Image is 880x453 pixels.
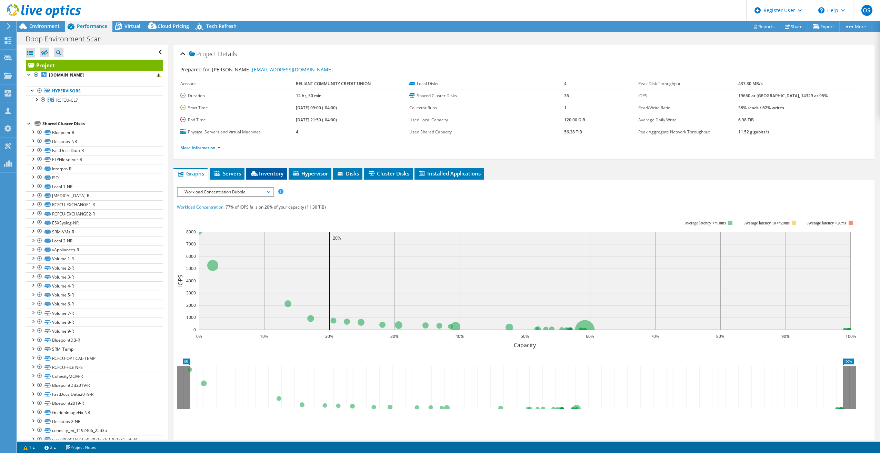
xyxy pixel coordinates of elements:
[180,117,296,123] label: End Time
[684,221,726,225] tspan: Average latency <=10ms
[158,23,189,29] span: Cloud Pricing
[218,50,237,58] span: Details
[26,146,163,155] a: FastDocs Data-R
[177,275,184,287] text: IOPS
[409,117,564,123] label: Used Local Capacity
[252,66,333,73] a: [EMAIL_ADDRESS][DOMAIN_NAME]
[26,182,163,191] a: Local 1-NR
[206,23,237,29] span: Tech Refresh
[26,372,163,381] a: CohesityMCM-R
[250,170,283,177] span: Inventory
[26,363,163,372] a: RCFCU-FILE NFS
[26,426,163,435] a: cohesity_int_1192406_25d3b
[180,92,296,99] label: Duration
[564,117,585,123] b: 120.00 GiB
[296,117,337,123] b: [DATE] 21:50 (-04:00)
[186,241,196,247] text: 7000
[26,200,163,209] a: RCFCU-EXCHANGE1-R
[19,443,40,452] a: 1
[26,254,163,263] a: Volume 1-R
[186,253,196,259] text: 6000
[26,272,163,281] a: Volume 3-R
[26,236,163,245] a: Local 2-NR
[651,333,659,339] text: 70%
[186,265,196,271] text: 5000
[747,21,780,32] a: Reports
[26,300,163,309] a: Volume 6-R
[564,105,567,111] b: 1
[26,137,163,146] a: Desktops-NR
[26,263,163,272] a: Volume 2-R
[189,51,216,58] span: Project
[409,104,564,111] label: Collector Runs
[177,204,224,210] span: Workload Concentration:
[409,80,564,87] label: Local Disks
[638,129,738,135] label: Peak Aggregate Network Throughput
[77,23,107,29] span: Performance
[296,129,298,135] b: 4
[186,314,196,320] text: 1000
[26,336,163,345] a: BluepointDB-R
[521,333,529,339] text: 50%
[40,443,61,452] a: 2
[26,345,163,354] a: SRM_Temp
[638,117,738,123] label: Average Daily Write
[26,390,163,399] a: FastDocs Data2019-R
[180,104,296,111] label: Start Time
[26,326,163,335] a: Volume 9-R
[42,120,163,128] div: Shared Cluster Disks
[26,60,163,71] a: Project
[325,333,333,339] text: 20%
[738,129,769,135] b: 11.52 gigabits/s
[196,333,202,339] text: 0%
[180,145,221,151] a: More Information
[808,21,840,32] a: Export
[180,80,296,87] label: Account
[839,21,871,32] a: More
[292,170,328,177] span: Hypervisor
[26,381,163,390] a: BluepointDB2019-R
[212,66,333,73] span: [PERSON_NAME],
[337,170,359,177] span: Disks
[738,81,763,87] b: 437.30 MB/s
[26,128,163,137] a: Bluepoint-R
[26,354,163,363] a: RCFCU-OPTICAL-TEMP
[56,97,78,103] span: RCFCU-CL7
[26,435,163,444] a: naa.6006016016e05000ab2c1260a31a56d3
[586,333,594,339] text: 60%
[26,309,163,318] a: Volume 7-R
[564,129,582,135] b: 56.38 TiB
[456,333,464,339] text: 40%
[61,443,101,452] a: Project Notes
[564,81,567,87] b: 4
[26,281,163,290] a: Volume 4-R
[26,95,163,104] a: RCFCU-CL7
[180,129,296,135] label: Physical Servers and Virtual Machines
[26,155,163,164] a: FTPFileServer-R
[29,23,60,29] span: Environment
[186,278,196,284] text: 4000
[26,71,163,80] a: [DOMAIN_NAME]
[26,173,163,182] a: ISO
[26,245,163,254] a: vAppliances-R
[177,170,204,177] span: Graphs
[368,170,409,177] span: Cluster Disks
[193,327,196,333] text: 0
[26,408,163,417] a: GoldenImageFix-NR
[738,117,754,123] b: 6.98 TiB
[781,333,790,339] text: 90%
[744,221,790,225] tspan: Average latency 10<=20ms
[564,93,569,99] b: 36
[186,302,196,308] text: 2000
[26,209,163,218] a: RCFCU-EXCHANGE2-R
[333,235,341,241] text: 20%
[390,333,399,339] text: 30%
[26,191,163,200] a: [MEDICAL_DATA]-R
[260,333,268,339] text: 10%
[738,93,828,99] b: 19650 at [GEOGRAPHIC_DATA], 14329 at 95%
[26,399,163,408] a: Bluepoint2019-R
[638,80,738,87] label: Peak Disk Throughput
[26,164,163,173] a: Interpro-R
[213,170,241,177] span: Servers
[818,7,824,13] svg: \n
